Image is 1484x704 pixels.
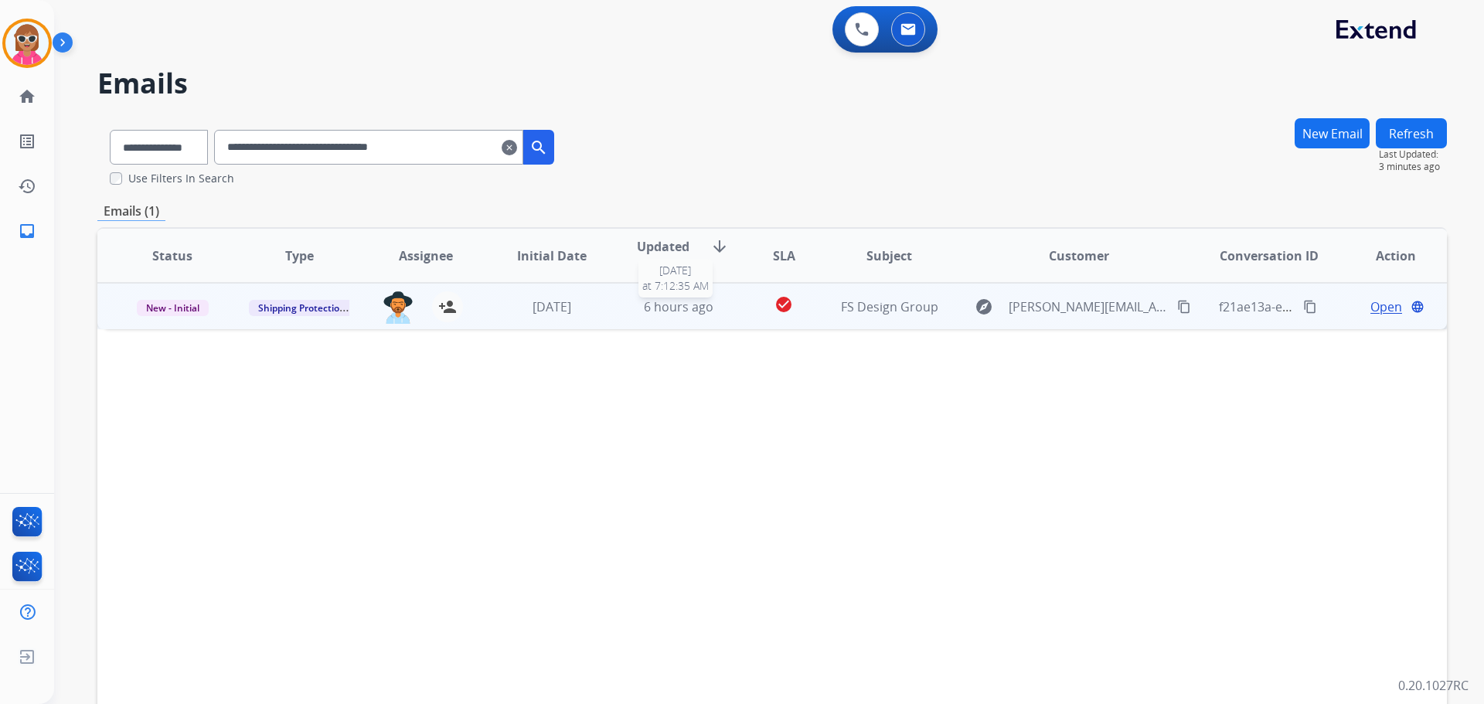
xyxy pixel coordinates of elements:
[97,68,1447,99] h2: Emails
[841,298,938,315] span: FS Design Group
[1219,298,1449,315] span: f21ae13a-edb4-410f-8641-82436e68f974
[644,298,713,315] span: 6 hours ago
[642,278,709,294] span: at 7:12:35 AM
[529,138,548,157] mat-icon: search
[18,132,36,151] mat-icon: list_alt
[18,177,36,196] mat-icon: history
[710,237,729,256] mat-icon: arrow_downward
[1398,676,1469,695] p: 0.20.1027RC
[18,222,36,240] mat-icon: inbox
[1411,300,1424,314] mat-icon: language
[1009,298,1168,316] span: [PERSON_NAME][EMAIL_ADDRESS][DOMAIN_NAME]
[1220,247,1319,265] span: Conversation ID
[975,298,993,316] mat-icon: explore
[399,247,453,265] span: Assignee
[502,138,517,157] mat-icon: clear
[1379,161,1447,173] span: 3 minutes ago
[1303,300,1317,314] mat-icon: content_copy
[1370,298,1402,316] span: Open
[1376,118,1447,148] button: Refresh
[1177,300,1191,314] mat-icon: content_copy
[18,87,36,106] mat-icon: home
[517,247,587,265] span: Initial Date
[866,247,912,265] span: Subject
[533,298,571,315] span: [DATE]
[1379,148,1447,161] span: Last Updated:
[1320,229,1447,283] th: Action
[628,237,699,274] span: Updated Date
[249,300,355,316] span: Shipping Protection
[97,202,165,221] p: Emails (1)
[128,171,234,186] label: Use Filters In Search
[137,300,209,316] span: New - Initial
[152,247,192,265] span: Status
[774,295,793,314] mat-icon: check_circle
[1295,118,1370,148] button: New Email
[1049,247,1109,265] span: Customer
[773,247,795,265] span: SLA
[285,247,314,265] span: Type
[383,291,414,324] img: agent-avatar
[5,22,49,65] img: avatar
[438,298,457,316] mat-icon: person_add
[642,263,709,278] span: [DATE]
